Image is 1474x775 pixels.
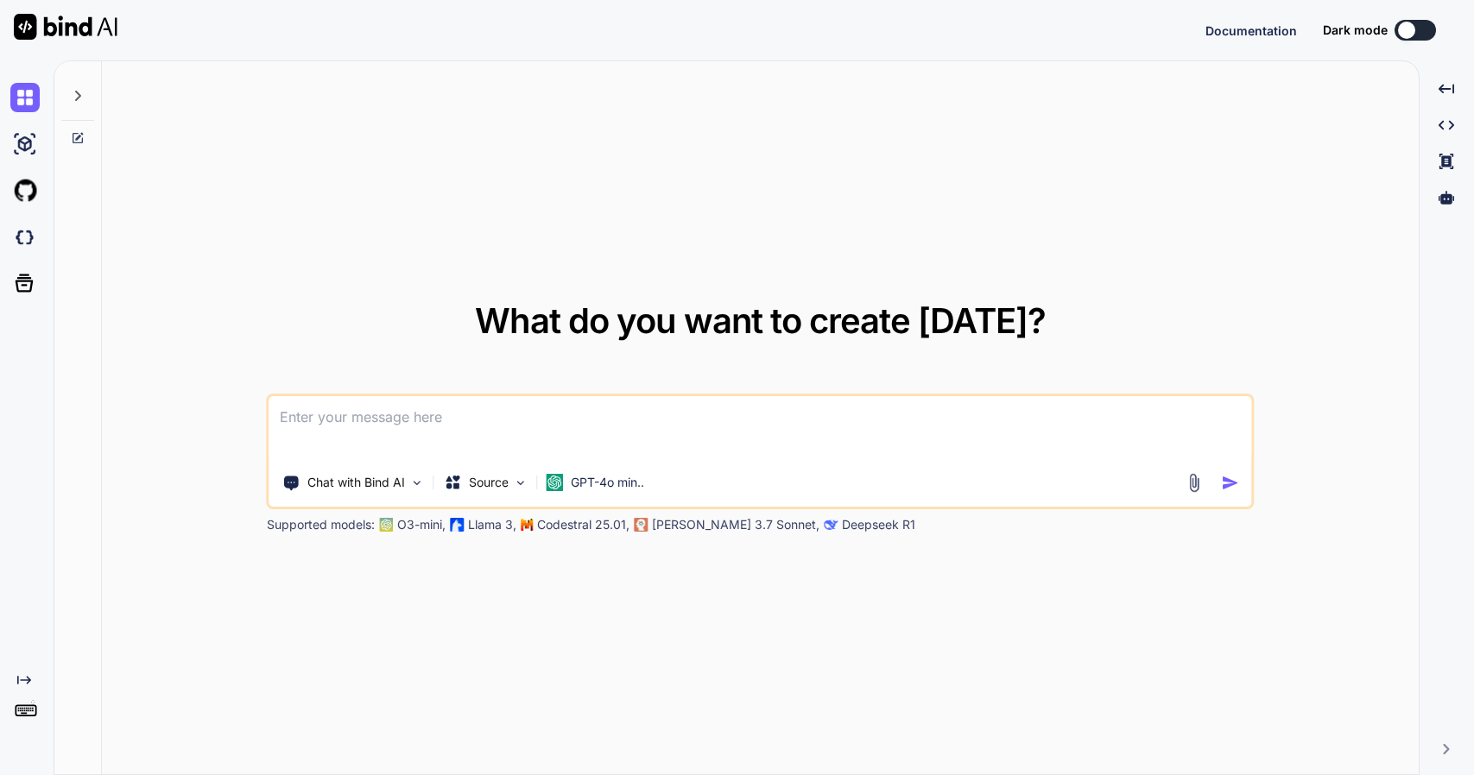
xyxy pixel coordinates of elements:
img: Pick Models [514,476,528,490]
p: [PERSON_NAME] 3.7 Sonnet, [652,516,819,533]
span: Dark mode [1323,22,1388,39]
img: claude [825,518,838,532]
img: GPT-4o mini [547,474,564,491]
img: darkCloudIdeIcon [10,223,40,252]
img: attachment [1184,473,1204,493]
img: GPT-4 [380,518,394,532]
p: Chat with Bind AI [307,474,405,491]
button: Documentation [1205,22,1297,40]
img: githubLight [10,176,40,205]
img: Bind AI [14,14,117,40]
p: Source [469,474,509,491]
img: Pick Tools [410,476,425,490]
p: GPT-4o min.. [571,474,644,491]
img: icon [1221,474,1239,492]
img: claude [635,518,648,532]
p: Llama 3, [468,516,516,533]
p: O3-mini, [397,516,446,533]
img: ai-studio [10,129,40,159]
img: chat [10,83,40,112]
span: What do you want to create [DATE]? [475,299,1046,342]
p: Codestral 25.01, [537,516,629,533]
img: Mistral-AI [522,519,534,531]
p: Deepseek R1 [842,516,915,533]
img: Llama2 [451,518,465,532]
p: Supported models: [267,516,375,533]
span: Documentation [1205,23,1297,38]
